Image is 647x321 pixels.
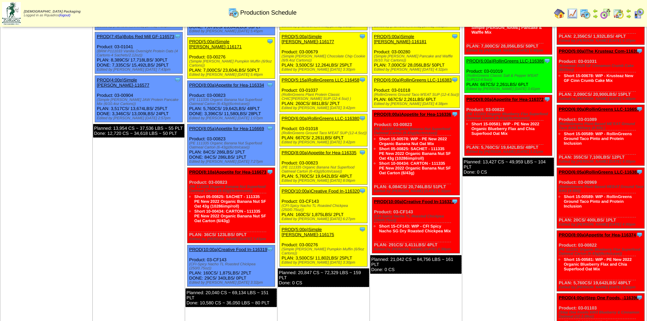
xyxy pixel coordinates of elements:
div: Product: 03-01041 PLAN: 8,389CS / 17,718LBS / 30PLT DONE: 7,335CS / 15,492LBS / 26PLT [95,32,183,74]
span: Production Schedule [240,9,296,16]
img: arrowleft.gif [593,8,598,14]
div: Product: 03-01018 PLAN: 667CS / 2,261LBS / 6PLT [280,114,367,146]
img: zoroco-logo-small.webp [2,2,21,25]
div: Edited by [PERSON_NAME] [DATE] 2:57pm [97,116,182,120]
div: Product: 03-00969 PLAN: 20CS / 400LBS / 1PLT [557,168,645,229]
a: PROD(8:00a)Appetite for Hea-116335 [282,150,356,155]
div: Edited by [PERSON_NAME] [DATE] 3:32pm [189,281,275,285]
div: (RollinGreens Plant Protein Classic CHIC'[PERSON_NAME] SUP (12-4.5oz) ) [282,93,367,101]
div: Product: 03-00823 PLAN: 6,084CS / 20,746LBS / 51PLT [372,110,460,195]
div: (RollinGreens Classic Salt & Pepper M'EAT SUP(12-4.5oz)) [466,74,552,82]
img: calendarprod.gif [228,7,239,18]
img: Tooltip [544,57,551,64]
div: Edited by [PERSON_NAME] [DATE] 7:43pm [189,237,275,241]
div: Product: 03-00822 PLAN: 5,760CS / 19,642LBS / 48PLT [465,95,552,156]
a: (logout) [59,14,70,17]
div: Product: 03-01089 PLAN: 355CS / 7,100LBS / 12PLT [557,105,645,166]
div: Edited by [PERSON_NAME] [DATE] 5:46pm [189,73,275,77]
div: (Simple [PERSON_NAME] Pumpkin Muffin (6/9oz Cartons)) [282,247,367,255]
img: Tooltip [174,76,181,83]
a: PROD(8:00a)Appetite for Hea-116334 [189,83,264,88]
img: Tooltip [267,82,273,88]
div: Product: 03-01031 PLAN: 2,090CS / 20,900LBS / 15PLT [557,47,645,103]
img: Tooltip [267,125,273,132]
a: PROD(5:00a)Simple [PERSON_NAME]-116181 [374,34,427,44]
div: (CFI-Spicy Nacho TL Roasted Chickpea (250/0.75oz)) [282,204,367,212]
img: Tooltip [267,168,273,175]
div: Edited by [PERSON_NAME] [DATE] 5:45pm [189,29,275,33]
div: Edited by [PERSON_NAME] [DATE] 3:41pm [466,87,552,91]
a: Short 15-00581: WIP - PE New 2022 Organic Blueberry Flax and Chia Superfood Oat Mix [471,122,539,136]
a: PROD(5:00p)Simple [PERSON_NAME]-116175 [282,227,334,237]
div: Planned: 13,427 CS ~ 49,959 LBS ~ 104 PLT Done: 0 CS [463,158,554,176]
div: (PE 111335 Organic Banana Nut Superfood Oatmeal Carton (6-43g)(6crtn/case)) [282,165,367,174]
a: PROD(5:00a)Simple [PERSON_NAME]-116177 [282,34,334,44]
div: (RollinGreens Plant Based MEEAT Ground Taco BAG (4-5lb)) [559,185,644,193]
img: Tooltip [359,33,366,40]
div: Edited by [PERSON_NAME] [DATE] 7:27pm [189,160,275,164]
img: calendarprod.gif [580,8,591,19]
div: (CFI-Spicy Nacho TL Roasted Chickpea (250/0.75oz)) [189,262,275,270]
div: Product: 03-00823 PLAN: 5,760CS / 19,642LBS / 48PLT DONE: 3,396CS / 11,580LBS / 28PLT [187,81,275,122]
a: Short 05-00825: SACHET - 111335 PE New 2022 Organic Banana Nut SF Oat 43g (10286imp/roll) [379,146,451,161]
img: Tooltip [451,33,458,40]
img: calendarinout.gif [613,8,624,19]
a: PROD(6:00a)RollinGreens LLC-116386 [466,58,544,64]
a: PROD(8:05a)Appetite for Hea-116669 [189,126,264,131]
img: Tooltip [174,33,181,40]
div: (Krusteaz 2025 GF Cinnamon Crumb Cake (8/20oz)) [559,64,644,72]
img: Tooltip [267,38,273,45]
div: (PE 111335 Organic Banana Nut Superfood Oatmeal Carton (6-43g)(6crtn/case)) [374,127,460,135]
a: PROD(6:05a)RollinGreens LLC-116388 [559,170,639,175]
a: PROD(10:00a)Creative Food In-116319 [189,247,267,252]
div: Edited by [PERSON_NAME] [DATE] 3:30pm [282,68,367,72]
img: Tooltip [359,76,366,83]
div: Product: 03-00276 PLAN: 3,500CS / 11,802LBS / 25PLT [280,225,367,267]
a: Short 05-00825: SACHET - 111335 PE New 2022 Organic Banana Nut SF Oat 43g (10286imp/roll) [194,194,266,209]
div: (RollinGreens Ground Taco M'EAT SUP (12-4.5oz)) [282,131,367,135]
a: PROD(8:00a)Appetite for Hea-116374 [559,232,636,237]
div: Edited by [PERSON_NAME] [DATE] 5:32pm [374,189,460,193]
div: Edited by [PERSON_NAME] [DATE] 4:39pm [374,247,460,251]
div: Product: 03-00280 PLAN: 7,000CS / 28,056LBS / 50PLT [372,32,460,74]
div: Planned: 21,042 CS ~ 84,756 LBS ~ 161 PLT Done: 0 CS [370,255,462,274]
a: PROD(6:00a)RollinGreens LLC-116380 [282,116,359,121]
div: (Simple [PERSON_NAME] Chocolate Chip Cookie (6/9.4oz Cartons)) [282,54,367,63]
a: PROD(4:00p)Simple [PERSON_NAME]-116577 [97,77,149,88]
div: Edited by [PERSON_NAME] [DATE] 5:40pm [466,49,552,53]
img: line_graph.gif [567,8,578,19]
div: (Step One Foods 5003 Blueberry & Cinnamon Oatmeal (12-1.59oz) [559,310,644,319]
a: Short 15-00678: WIP - Krusteaz New GF Cinn Crumb Cake Mix [564,73,633,83]
div: Edited by [PERSON_NAME] [DATE] 3:21pm [466,150,552,154]
div: Edited by [PERSON_NAME] [DATE] 3:42pm [282,106,367,110]
div: (PE 111335 Organic Banana Nut Superfood Oatmeal Carton (6-43g)(6crtn/case)) [189,141,275,149]
div: Edited by [PERSON_NAME] [DATE] 4:38pm [374,102,460,106]
img: Tooltip [359,149,366,156]
div: (RollinGreens Ground Taco M'EAT SUP (12-4.5oz)) [374,93,460,97]
a: Short 10-00434: CARTON - 111335 PE New 2022 Organic Banana Nut SF Oat Carton (6/43g) [194,209,266,223]
a: PROD(7:45a)Bobs Red Mill GF-116573 [97,34,174,39]
span: Logged in as Rquadros [24,10,80,17]
img: Tooltip [636,48,643,54]
div: Edited by [PERSON_NAME] [DATE] 3:21pm [559,285,644,289]
img: arrowleft.gif [626,8,631,14]
div: Product: 03-01037 PLAN: 260CS / 881LBS / 2PLT [280,76,367,112]
div: (PE 111331 Organic Blueberry Flax Superfood Oatmeal Carton (6-43g)(6crtn/case)) [559,248,644,256]
div: (Simple [PERSON_NAME] Pancake and Waffle (6/10.7oz Cartons)) [374,54,460,63]
a: PROD(8:10a)Appetite for Hea-116673 [189,170,267,175]
div: Product: 03-00679 PLAN: 3,500CS / 12,264LBS / 25PLT [280,32,367,74]
div: Edited by [PERSON_NAME] [DATE] 3:30pm [282,261,367,265]
img: Tooltip [267,246,273,253]
img: Tooltip [636,294,643,301]
div: (RollinGreens Plant Based ME’EAT Ground Taco BAG Military (4-5lb) ) [559,122,644,130]
img: calendarblend.gif [600,8,611,19]
img: Tooltip [636,106,643,112]
img: Tooltip [451,76,458,83]
img: arrowright.gif [593,14,598,19]
div: Planned: 13,954 CS ~ 37,536 LBS ~ 55 PLT Done: 12,720 CS ~ 34,618 LBS ~ 50 PLT [93,124,184,138]
div: (BRM P111033 Vanilla Overnight Protein Oats (4 Cartons-4 Sachets/2.12oz)) [97,49,182,57]
a: PROD(6:00a)RollinGreens LLC-116658 [559,107,639,112]
a: Short 15-00581: WIP - PE New 2022 Organic Blueberry Flax and Chia Superfood Oat Mix [564,257,632,271]
div: Product: 03-01019 PLAN: 667CS / 2,261LBS / 6PLT [465,57,552,93]
a: Short 10-00434: CARTON - 111335 PE New 2022 Organic Banana Nut SF Oat Carton (6/43g) [379,161,451,175]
